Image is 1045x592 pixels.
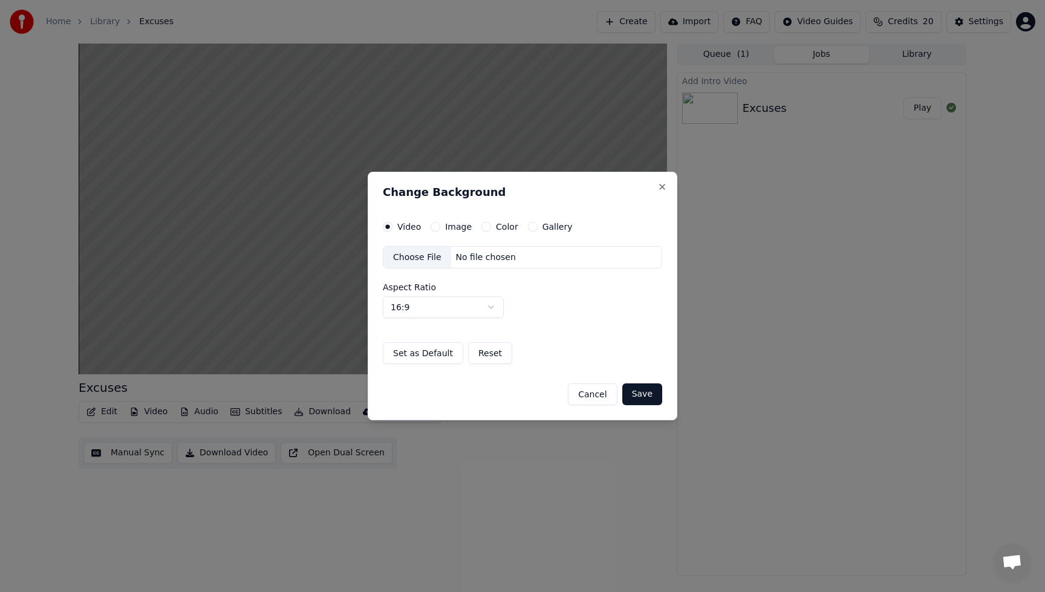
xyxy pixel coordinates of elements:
[383,187,662,198] h2: Change Background
[383,247,451,268] div: Choose File
[397,223,421,231] label: Video
[451,252,521,264] div: No file chosen
[568,383,617,405] button: Cancel
[622,383,662,405] button: Save
[468,342,512,364] button: Reset
[383,342,463,364] button: Set as Default
[383,283,662,291] label: Aspect Ratio
[496,223,518,231] label: Color
[445,223,472,231] label: Image
[542,223,573,231] label: Gallery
